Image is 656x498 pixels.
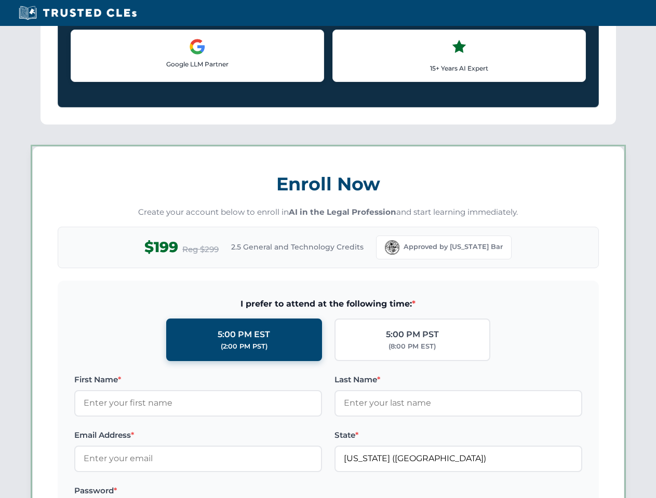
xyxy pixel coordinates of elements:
label: Email Address [74,429,322,441]
label: Last Name [334,374,582,386]
img: Trusted CLEs [16,5,140,21]
img: Google [189,38,206,55]
span: 2.5 General and Technology Credits [231,241,364,253]
input: Enter your email [74,446,322,472]
h3: Enroll Now [58,168,599,200]
strong: AI in the Legal Profession [289,207,396,217]
img: Florida Bar [385,240,399,255]
span: Reg $299 [182,243,219,256]
label: State [334,429,582,441]
span: Approved by [US_STATE] Bar [404,242,503,252]
label: First Name [74,374,322,386]
div: (8:00 PM EST) [389,341,436,352]
div: 5:00 PM PST [386,328,439,341]
p: 15+ Years AI Expert [341,63,577,73]
div: 5:00 PM EST [218,328,270,341]
input: Enter your first name [74,390,322,416]
label: Password [74,485,322,497]
input: Florida (FL) [334,446,582,472]
input: Enter your last name [334,390,582,416]
span: $199 [144,236,178,259]
p: Create your account below to enroll in and start learning immediately. [58,206,599,218]
div: (2:00 PM PST) [221,341,267,352]
span: I prefer to attend at the following time: [74,297,582,311]
p: Google LLM Partner [79,59,315,69]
